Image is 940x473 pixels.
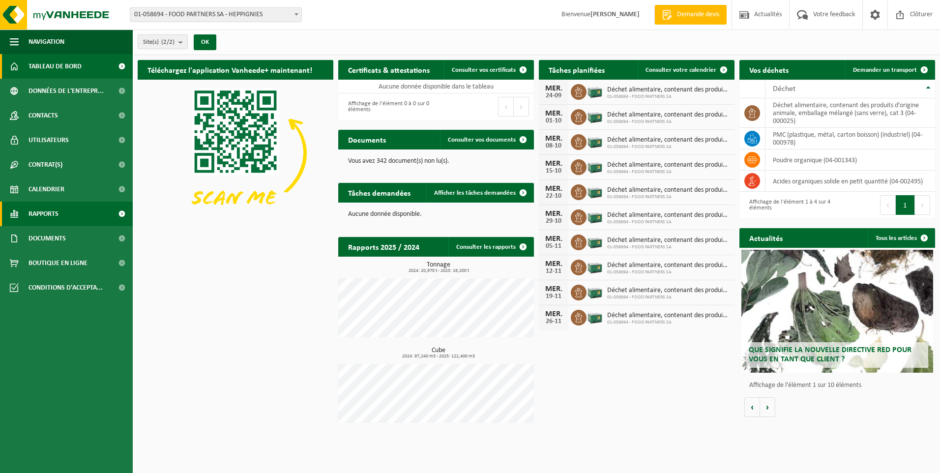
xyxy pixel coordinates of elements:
span: 2024: 20,970 t - 2025: 19,200 t [343,268,534,273]
h2: Tâches planifiées [539,60,615,79]
span: Déchet alimentaire, contenant des produits d'origine animale, emballage mélangé ... [607,111,730,119]
img: PB-LB-0680-HPE-GN-01 [587,133,603,149]
td: Aucune donnée disponible dans le tableau [338,80,534,93]
a: Consulter les rapports [448,237,533,257]
span: 01-058694 - FOOD PARTNERS SA [607,94,730,100]
td: poudre organique (04-001343) [765,149,935,171]
button: Volgende [760,397,775,417]
button: Previous [880,195,896,215]
h2: Vos déchets [739,60,798,79]
p: Affichage de l'élément 1 sur 10 éléments [749,382,930,389]
button: OK [194,34,216,50]
span: Boutique en ligne [29,251,88,275]
span: 01-058694 - FOOD PARTNERS SA [607,119,730,125]
span: Consulter vos certificats [452,67,516,73]
span: Consulter votre calendrier [646,67,716,73]
h2: Actualités [739,228,793,247]
span: 01-058694 - FOOD PARTNERS SA [607,295,730,300]
img: Download de VHEPlus App [138,80,333,227]
span: 01-058694 - FOOD PARTNERS SA - HEPPIGNIES [130,8,301,22]
h2: Tâches demandées [338,183,420,202]
td: acides organiques solide en petit quantité (04-002495) [765,171,935,192]
span: Déchet alimentaire, contenant des produits d'origine animale, emballage mélangé ... [607,86,730,94]
img: PB-LB-0680-HPE-GN-01 [587,283,603,300]
img: PB-LB-0680-HPE-GN-01 [587,83,603,99]
img: PB-LB-0680-HPE-GN-01 [587,208,603,225]
span: Déchet alimentaire, contenant des produits d'origine animale, emballage mélangé ... [607,312,730,320]
span: Rapports [29,202,59,226]
div: Affichage de l'élément 0 à 0 sur 0 éléments [343,96,431,118]
span: 01-058694 - FOOD PARTNERS SA - HEPPIGNIES [130,7,302,22]
span: Demande devis [675,10,722,20]
span: Déchet alimentaire, contenant des produits d'origine animale, emballage mélangé ... [607,136,730,144]
a: Consulter votre calendrier [638,60,734,80]
img: PB-LB-0680-HPE-GN-01 [587,158,603,175]
span: Contacts [29,103,58,128]
span: Déchet alimentaire, contenant des produits d'origine animale, emballage mélangé ... [607,161,730,169]
span: 01-058694 - FOOD PARTNERS SA [607,194,730,200]
a: Demander un transport [845,60,934,80]
span: Utilisateurs [29,128,69,152]
span: 01-058694 - FOOD PARTNERS SA [607,144,730,150]
span: Conditions d'accepta... [29,275,103,300]
span: Contrat(s) [29,152,62,177]
h2: Documents [338,130,396,149]
button: 1 [896,195,915,215]
div: 08-10 [544,143,563,149]
div: MER. [544,135,563,143]
div: 15-10 [544,168,563,175]
div: MER. [544,310,563,318]
h2: Téléchargez l'application Vanheede+ maintenant! [138,60,322,79]
div: 26-11 [544,318,563,325]
div: MER. [544,235,563,243]
strong: [PERSON_NAME] [590,11,640,18]
h2: Certificats & attestations [338,60,440,79]
img: PB-LB-0680-HPE-GN-01 [587,108,603,124]
div: MER. [544,185,563,193]
span: 01-058694 - FOOD PARTNERS SA [607,269,730,275]
span: Déchet [773,85,795,93]
a: Tous les articles [868,228,934,248]
button: Previous [498,97,514,117]
div: 05-11 [544,243,563,250]
a: Consulter vos certificats [444,60,533,80]
span: Déchet alimentaire, contenant des produits d'origine animale, emballage mélangé ... [607,211,730,219]
div: 29-10 [544,218,563,225]
span: Déchet alimentaire, contenant des produits d'origine animale, emballage mélangé ... [607,287,730,295]
button: Vorige [744,397,760,417]
img: PB-LB-0680-HPE-GN-01 [587,258,603,275]
span: 2024: 97,240 m3 - 2025: 122,400 m3 [343,354,534,359]
span: Site(s) [143,35,175,50]
p: Vous avez 342 document(s) non lu(s). [348,158,524,165]
span: Demander un transport [853,67,917,73]
div: MER. [544,160,563,168]
button: Next [514,97,529,117]
h3: Cube [343,347,534,359]
span: 01-058694 - FOOD PARTNERS SA [607,219,730,225]
button: Next [915,195,930,215]
img: PB-LB-0680-HPE-GN-01 [587,183,603,200]
span: Déchet alimentaire, contenant des produits d'origine animale, emballage mélangé ... [607,186,730,194]
div: 22-10 [544,193,563,200]
span: 01-058694 - FOOD PARTNERS SA [607,320,730,325]
div: 19-11 [544,293,563,300]
span: 01-058694 - FOOD PARTNERS SA [607,244,730,250]
span: Déchet alimentaire, contenant des produits d'origine animale, emballage mélangé ... [607,262,730,269]
div: MER. [544,85,563,92]
span: 01-058694 - FOOD PARTNERS SA [607,169,730,175]
div: 01-10 [544,118,563,124]
a: Afficher les tâches demandées [426,183,533,203]
div: MER. [544,260,563,268]
span: Documents [29,226,66,251]
a: Que signifie la nouvelle directive RED pour vous en tant que client ? [741,250,933,373]
a: Demande devis [654,5,727,25]
span: Navigation [29,30,64,54]
span: Consulter vos documents [448,137,516,143]
h3: Tonnage [343,262,534,273]
div: Affichage de l'élément 1 à 4 sur 4 éléments [744,194,832,216]
p: Aucune donnée disponible. [348,211,524,218]
img: PB-LB-0680-HPE-GN-01 [587,233,603,250]
span: Données de l'entrepr... [29,79,104,103]
span: Tableau de bord [29,54,82,79]
div: MER. [544,210,563,218]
